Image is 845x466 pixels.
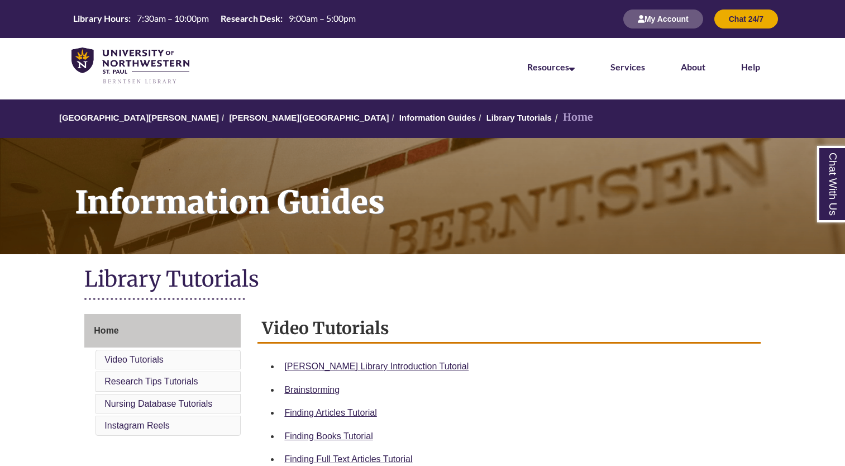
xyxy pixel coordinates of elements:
[84,265,760,295] h1: Library Tutorials
[216,12,284,25] th: Research Desk:
[104,399,212,408] a: Nursing Database Tutorials
[610,61,645,72] a: Services
[94,326,118,335] span: Home
[284,362,469,371] a: [PERSON_NAME] Library Introduction Tutorial
[71,47,189,85] img: UNWSP Library Logo
[69,12,360,25] table: Hours Today
[284,454,412,464] a: Finding Full Text Articles Tutorial
[284,408,376,417] a: Finding Articles Tutorial
[104,421,170,430] a: Instagram Reels
[623,9,703,28] button: My Account
[84,314,241,438] div: Guide Page Menu
[284,431,373,441] a: Finding Books Tutorial
[104,377,198,386] a: Research Tips Tutorials
[714,14,778,23] a: Chat 24/7
[229,113,389,122] a: [PERSON_NAME][GEOGRAPHIC_DATA]
[681,61,705,72] a: About
[69,12,360,26] a: Hours Today
[486,113,552,122] a: Library Tutorials
[552,110,593,126] li: Home
[714,9,778,28] button: Chat 24/7
[69,12,132,25] th: Library Hours:
[623,14,703,23] a: My Account
[59,113,219,122] a: [GEOGRAPHIC_DATA][PERSON_NAME]
[741,61,760,72] a: Help
[84,314,241,348] a: Home
[257,314,760,344] h2: Video Tutorials
[284,385,340,394] a: Brainstorming
[527,61,575,72] a: Resources
[399,113,476,122] a: Information Guides
[137,13,209,23] span: 7:30am – 10:00pm
[63,138,845,240] h1: Information Guides
[104,355,164,364] a: Video Tutorials
[289,13,356,23] span: 9:00am – 5:00pm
